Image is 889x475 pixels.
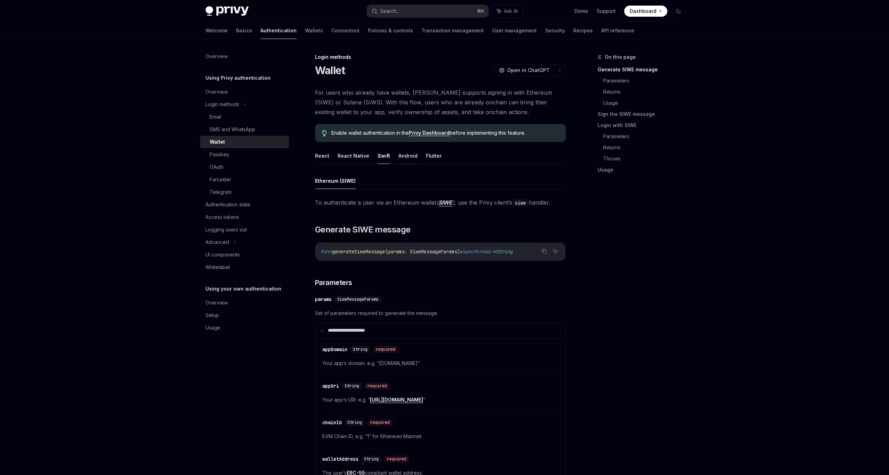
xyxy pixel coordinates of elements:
[573,22,593,39] a: Recipes
[368,22,413,39] a: Policies & controls
[507,67,550,74] span: Open in ChatGPT
[370,397,423,403] a: [URL][DOMAIN_NAME]
[491,248,496,255] span: ->
[574,8,588,15] a: Demo
[322,382,339,389] div: appUri
[260,22,297,39] a: Authentication
[322,346,347,353] div: appDomain
[200,136,289,148] a: Wallet
[200,261,289,274] a: Whitelabel
[367,419,393,426] div: required
[200,322,289,334] a: Usage
[496,248,513,255] span: String
[205,6,249,16] img: dark logo
[545,22,565,39] a: Security
[373,346,398,353] div: required
[205,88,228,96] div: Overview
[205,74,270,82] h5: Using Privy authentication
[322,130,327,136] svg: Tip
[322,359,558,367] span: Your app’s domain. e.g. “[DOMAIN_NAME]”
[200,309,289,322] a: Setup
[409,130,450,136] a: Privy Dashboard
[200,86,289,98] a: Overview
[210,188,232,196] div: Telegram
[315,148,329,164] button: React
[200,123,289,136] a: SMS and WhatsApp
[322,396,558,404] span: Your app’s URI. e.g. “ ”
[474,248,491,255] span: throws
[205,299,228,307] div: Overview
[601,22,634,39] a: API reference
[200,296,289,309] a: Overview
[205,100,239,109] div: Login methods
[315,309,566,317] span: Set of parameters required to generate the message.
[540,247,549,256] button: Copy the contents from the code block
[347,420,362,425] span: String
[551,247,560,256] button: Ask AI
[322,432,558,441] span: EVM Chain ID, e.g. “1” for Ethereum Mainnet
[603,142,689,153] a: Returns
[205,225,247,234] div: Logging users out
[436,199,454,206] em: ( )
[200,111,289,123] a: Email
[200,173,289,186] a: Farcaster
[200,198,289,211] a: Authentication state
[603,75,689,86] a: Parameters
[315,54,566,61] div: Login methods
[236,22,252,39] a: Basics
[492,22,537,39] a: User management
[338,148,369,164] button: React Native
[673,6,684,17] button: Toggle dark mode
[364,456,379,462] span: String
[603,131,689,142] a: Parameters
[378,148,390,164] button: Swift
[603,86,689,97] a: Returns
[200,248,289,261] a: UI components
[345,383,359,389] span: String
[367,5,488,17] button: Search...⌘K
[200,211,289,223] a: Access tokens
[603,97,689,109] a: Usage
[315,224,410,235] span: Generate SIWE message
[315,64,345,77] h1: Wallet
[210,138,225,146] div: Wallet
[205,251,240,259] div: UI components
[404,248,460,255] span: : SiweMessageParams)
[605,53,636,61] span: On this page
[598,64,689,75] a: Generate SIWE message
[205,213,239,221] div: Access tokens
[598,109,689,120] a: Sign the SIWE message
[322,456,358,462] div: walletAddress
[315,88,566,117] span: For users who already have wallets, [PERSON_NAME] supports signing in with Ethereum (SIWE) or Sol...
[630,8,656,15] span: Dashboard
[337,296,379,302] span: SiweMessageParams
[200,186,289,198] a: Telegram
[210,175,231,184] div: Farcaster
[210,113,221,121] div: Email
[398,148,418,164] button: Android
[210,150,229,159] div: Passkey
[597,8,616,15] a: Support
[477,8,484,14] span: ⌘ K
[331,129,558,136] span: Enable wallet authentication in the before implementing this feature.
[353,347,367,352] span: String
[492,5,523,17] button: Ask AI
[200,223,289,236] a: Logging users out
[205,22,228,39] a: Welcome
[205,200,250,209] div: Authentication state
[315,296,332,303] div: params
[200,161,289,173] a: OAuth
[598,164,689,175] a: Usage
[315,173,356,189] button: Ethereum (SIWE)
[210,125,255,134] div: SMS and WhatsApp
[504,8,518,15] span: Ask AI
[494,64,554,76] button: Open in ChatGPT
[331,22,359,39] a: Connectors
[365,382,390,389] div: required
[460,248,474,255] span: async
[598,120,689,131] a: Login with SIWE
[512,199,529,207] code: siwe
[205,238,229,246] div: Advanced
[200,50,289,63] a: Overview
[322,419,342,426] div: chainId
